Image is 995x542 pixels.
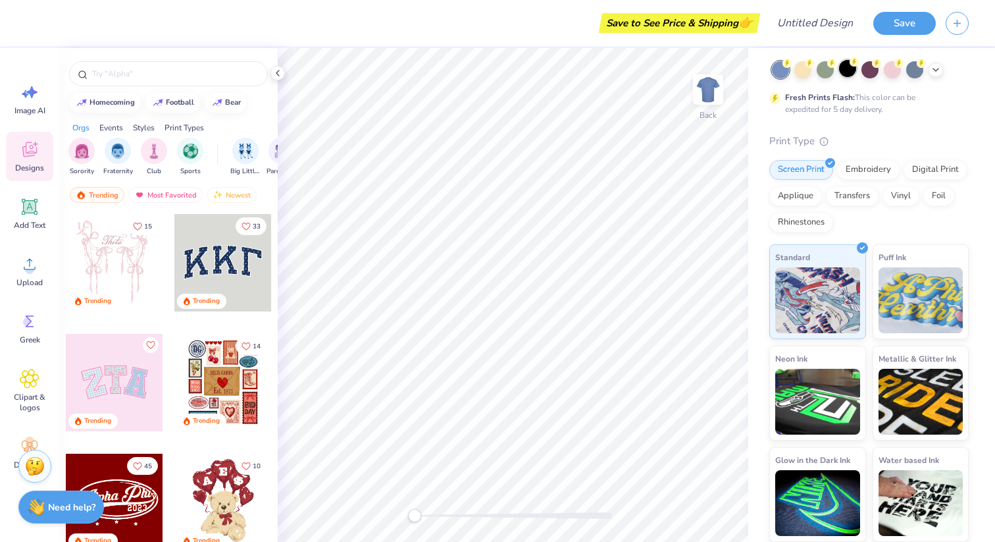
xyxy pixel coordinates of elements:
[274,144,290,159] img: Parent's Weekend Image
[775,250,810,264] span: Standard
[128,187,203,203] div: Most Favorited
[700,109,717,121] div: Back
[103,138,133,176] button: filter button
[236,337,267,355] button: Like
[68,138,95,176] div: filter for Sorority
[785,92,947,115] div: This color can be expedited for 5 day delivery.
[14,105,45,116] span: Image AI
[89,99,135,106] div: homecoming
[230,167,261,176] span: Big Little Reveal
[193,296,220,306] div: Trending
[74,144,89,159] img: Sorority Image
[775,369,860,435] img: Neon Ink
[145,93,200,113] button: football
[84,416,111,426] div: Trending
[785,92,855,103] strong: Fresh Prints Flash:
[147,144,161,159] img: Club Image
[769,213,833,232] div: Rhinestones
[253,463,261,470] span: 10
[14,460,45,470] span: Decorate
[15,163,44,173] span: Designs
[775,267,860,333] img: Standard
[141,138,167,176] button: filter button
[879,250,906,264] span: Puff Ink
[236,217,267,235] button: Like
[769,160,833,180] div: Screen Print
[267,167,297,176] span: Parent's Weekend
[177,138,203,176] div: filter for Sports
[904,160,967,180] div: Digital Print
[144,463,152,470] span: 45
[165,122,204,134] div: Print Types
[873,12,936,35] button: Save
[738,14,753,30] span: 👉
[127,457,158,475] button: Like
[769,134,969,149] div: Print Type
[923,186,954,206] div: Foil
[879,453,939,467] span: Water based Ink
[879,352,956,366] span: Metallic & Glitter Ink
[837,160,900,180] div: Embroidery
[76,190,86,200] img: trending.gif
[76,99,87,107] img: trend_line.gif
[141,138,167,176] div: filter for Club
[99,122,123,134] div: Events
[134,190,145,200] img: most_fav.gif
[695,76,721,103] img: Back
[70,187,124,203] div: Trending
[267,138,297,176] button: filter button
[225,99,241,106] div: bear
[147,167,161,176] span: Club
[133,122,155,134] div: Styles
[236,457,267,475] button: Like
[879,369,963,435] img: Metallic & Glitter Ink
[166,99,194,106] div: football
[879,470,963,536] img: Water based Ink
[20,335,40,345] span: Greek
[111,144,125,159] img: Fraternity Image
[127,217,158,235] button: Like
[91,67,259,80] input: Try "Alpha"
[775,453,850,467] span: Glow in the Dark Ink
[230,138,261,176] div: filter for Big Little Reveal
[253,343,261,350] span: 14
[602,13,757,33] div: Save to See Price & Shipping
[826,186,879,206] div: Transfers
[14,220,45,230] span: Add Text
[767,10,863,36] input: Untitled Design
[769,186,822,206] div: Applique
[180,167,201,176] span: Sports
[408,509,421,522] div: Accessibility label
[103,138,133,176] div: filter for Fraternity
[16,277,43,288] span: Upload
[253,223,261,230] span: 33
[775,470,860,536] img: Glow in the Dark Ink
[48,501,95,514] strong: Need help?
[205,93,247,113] button: bear
[230,138,261,176] button: filter button
[212,99,222,107] img: trend_line.gif
[177,138,203,176] button: filter button
[143,337,159,353] button: Like
[879,267,963,333] img: Puff Ink
[153,99,163,107] img: trend_line.gif
[183,144,198,159] img: Sports Image
[193,416,220,426] div: Trending
[144,223,152,230] span: 15
[207,187,257,203] div: Newest
[103,167,133,176] span: Fraternity
[775,352,807,366] span: Neon Ink
[238,144,253,159] img: Big Little Reveal Image
[68,138,95,176] button: filter button
[69,93,141,113] button: homecoming
[72,122,89,134] div: Orgs
[213,190,223,200] img: newest.gif
[267,138,297,176] div: filter for Parent's Weekend
[8,392,51,413] span: Clipart & logos
[882,186,919,206] div: Vinyl
[84,296,111,306] div: Trending
[70,167,94,176] span: Sorority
